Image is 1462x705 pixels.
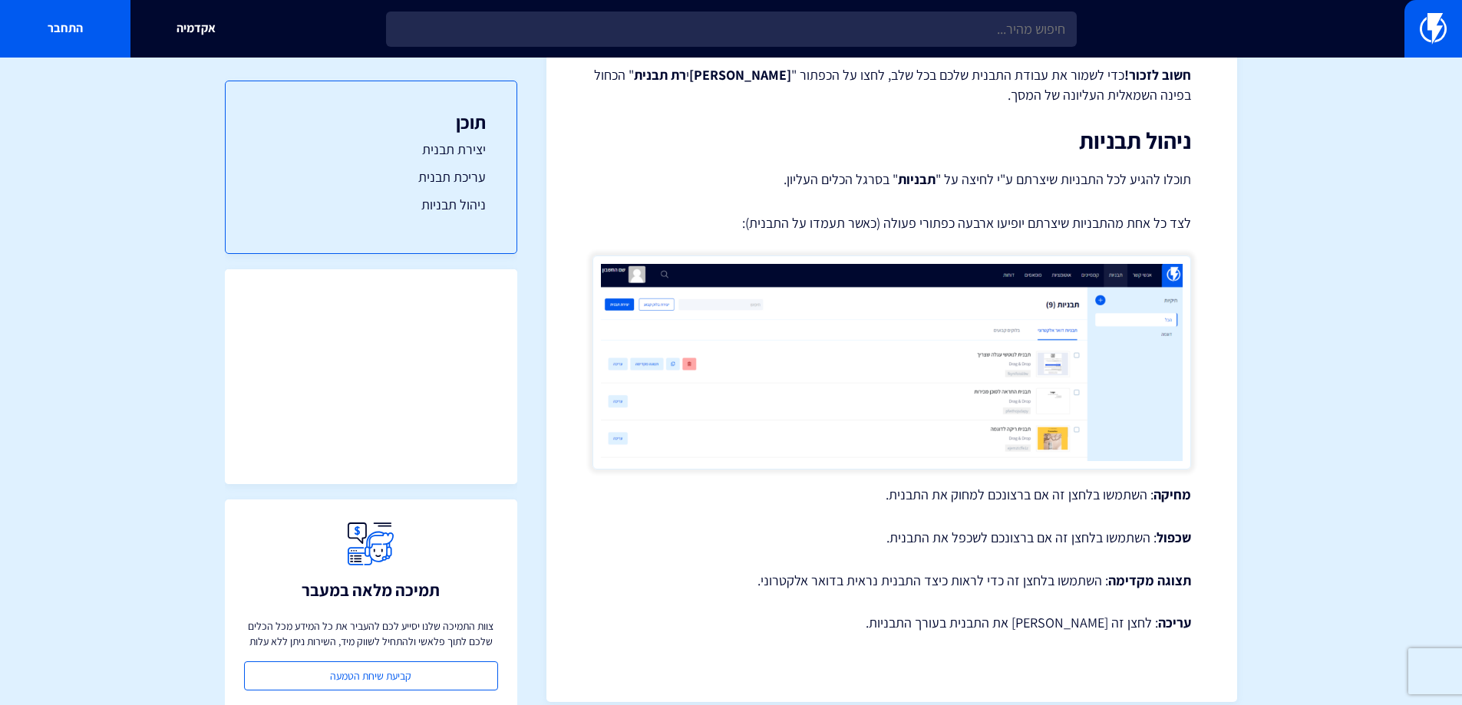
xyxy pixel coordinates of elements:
[592,613,1191,633] p: : לחצן זה [PERSON_NAME] את התבנית בעורך התבניות.
[1158,614,1191,631] strong: עריכה
[592,128,1191,153] h2: ניהול תבניות
[592,485,1191,505] p: : השתמשו בלחצן זה אם ברצונכם למחוק את התבנית.
[256,140,486,160] a: יצירת תבנית
[244,661,498,690] a: קביעת שיחת הטמעה
[244,618,498,649] p: צוות התמיכה שלנו יסייע לכם להעביר את כל המידע מכל הכלים שלכם לתוך פלאשי ולהתחיל לשווק מיד, השירות...
[386,12,1077,47] input: חיפוש מהיר...
[592,571,1191,591] p: : השתמשו בלחצן זה כדי לראות כיצד התבנית נראית בדואר אלקטרוני.
[1124,66,1191,84] strong: חשוב לזכור!
[1108,572,1191,589] strong: תצוגה מקדימה
[1153,486,1191,503] strong: מחיקה
[256,167,486,187] a: עריכת תבנית
[1157,529,1191,546] strong: שכפול
[592,169,1191,190] p: תוכלו להגיע לכל התבניות שיצרתם ע"י לחיצה על " " בסרגל הכלים העליון.
[634,66,686,84] strong: רת תבנית
[256,112,486,132] h3: תוכן
[898,170,936,188] strong: תבניות
[689,66,791,84] strong: [PERSON_NAME]
[592,528,1191,548] p: : השתמשו בלחצן זה אם ברצונכם לשכפל את התבנית.
[592,213,1191,233] p: לצד כל אחת מהתבניות שיצרתם יופיעו ארבעה כפתורי פעולה (כאשר תעמדו על התבנית):
[592,65,1191,104] p: כדי לשמור את עבודת התבנית שלכם בכל שלב, לחצו על הכפתור " י " הכחול בפינה השמאלית העליונה של המסך.
[302,581,440,599] h3: תמיכה מלאה במעבר
[256,195,486,215] a: ניהול תבניות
